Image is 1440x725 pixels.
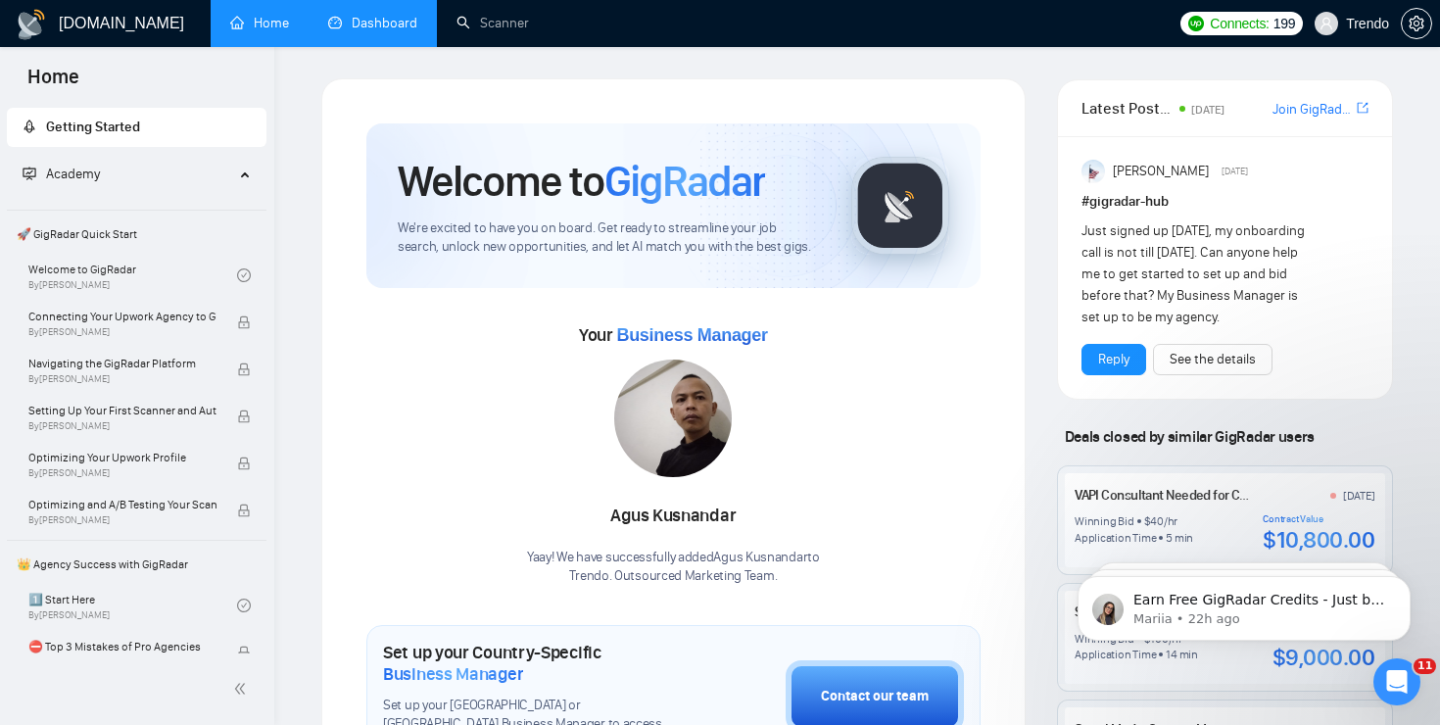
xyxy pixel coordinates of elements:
button: setting [1401,8,1432,39]
span: Business Manager [383,663,523,685]
p: Trendo. Outsourced Marketing Team . [527,567,820,586]
span: By [PERSON_NAME] [28,420,216,432]
div: /hr [1164,513,1177,529]
span: Getting Started [46,119,140,135]
span: [PERSON_NAME] [1113,161,1209,182]
span: Connects: [1210,13,1269,34]
a: Join GigRadar Slack Community [1272,99,1353,121]
h1: Set up your Country-Specific [383,642,688,685]
a: export [1357,99,1368,118]
span: lock [237,315,251,329]
span: lock [237,410,251,423]
a: 1️⃣ Start HereBy[PERSON_NAME] [28,584,237,627]
h1: Welcome to [398,155,765,208]
span: [DATE] [1222,163,1248,180]
img: logo [16,9,47,40]
div: 40 [1150,513,1164,529]
span: Business Manager [616,325,767,345]
span: check-circle [237,599,251,612]
div: $ [1144,513,1151,529]
span: Connecting Your Upwork Agency to GigRadar [28,307,216,326]
iframe: Intercom live chat [1373,658,1420,705]
span: double-left [233,679,253,699]
span: check-circle [237,268,251,282]
span: Your [579,324,768,346]
img: upwork-logo.png [1188,16,1204,31]
span: 🚀 GigRadar Quick Start [9,215,264,254]
div: Just signed up [DATE], my onboarding call is not till [DATE]. Can anyone help me to get started t... [1081,220,1312,328]
span: Academy [46,166,100,182]
span: lock [237,504,251,517]
span: Optimizing Your Upwork Profile [28,448,216,467]
a: Reply [1098,349,1129,370]
iframe: Intercom notifications message [1048,535,1440,672]
span: Home [12,63,95,104]
span: setting [1402,16,1431,31]
span: Navigating the GigRadar Platform [28,354,216,373]
div: 5 min [1166,530,1193,546]
img: gigradar-logo.png [851,157,949,255]
div: Yaay! We have successfully added Agus Kusnandar to [527,549,820,586]
span: Optimizing and A/B Testing Your Scanner for Better Results [28,495,216,514]
span: 11 [1414,658,1436,674]
button: Reply [1081,344,1146,375]
span: GigRadar [604,155,765,208]
a: searchScanner [456,15,529,31]
img: Anisuzzaman Khan [1081,160,1105,183]
span: Deals closed by similar GigRadar users [1057,419,1322,454]
a: setting [1401,16,1432,31]
span: Setting Up Your First Scanner and Auto-Bidder [28,401,216,420]
span: Latest Posts from the GigRadar Community [1081,96,1175,121]
a: Welcome to GigRadarBy[PERSON_NAME] [28,254,237,297]
span: ⛔ Top 3 Mistakes of Pro Agencies [28,637,216,656]
div: $10,800.00 [1263,525,1374,555]
span: Academy [23,166,100,182]
span: By [PERSON_NAME] [28,514,216,526]
span: lock [237,646,251,659]
a: See the details [1170,349,1256,370]
h1: # gigradar-hub [1081,191,1368,213]
span: rocket [23,120,36,133]
span: By [PERSON_NAME] [28,326,216,338]
span: lock [237,457,251,470]
div: Agus Kusnandar [527,500,820,533]
a: homeHome [230,15,289,31]
span: By [PERSON_NAME] [28,373,216,385]
div: Winning Bid [1075,513,1133,529]
span: lock [237,362,251,376]
li: Getting Started [7,108,266,147]
span: By [PERSON_NAME] [28,467,216,479]
span: user [1320,17,1333,30]
div: Contact our team [821,686,929,707]
div: Contract Value [1263,513,1374,525]
span: 👑 Agency Success with GigRadar [9,545,264,584]
span: fund-projection-screen [23,167,36,180]
span: We're excited to have you on board. Get ready to streamline your job search, unlock new opportuni... [398,219,820,257]
div: Application Time [1075,530,1156,546]
img: 1700137308248-IMG-20231102-WA0008.jpg [614,360,732,477]
span: 199 [1273,13,1295,34]
button: See the details [1153,344,1272,375]
span: export [1357,100,1368,116]
div: [DATE] [1343,488,1375,504]
span: [DATE] [1191,103,1224,117]
a: dashboardDashboard [328,15,417,31]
